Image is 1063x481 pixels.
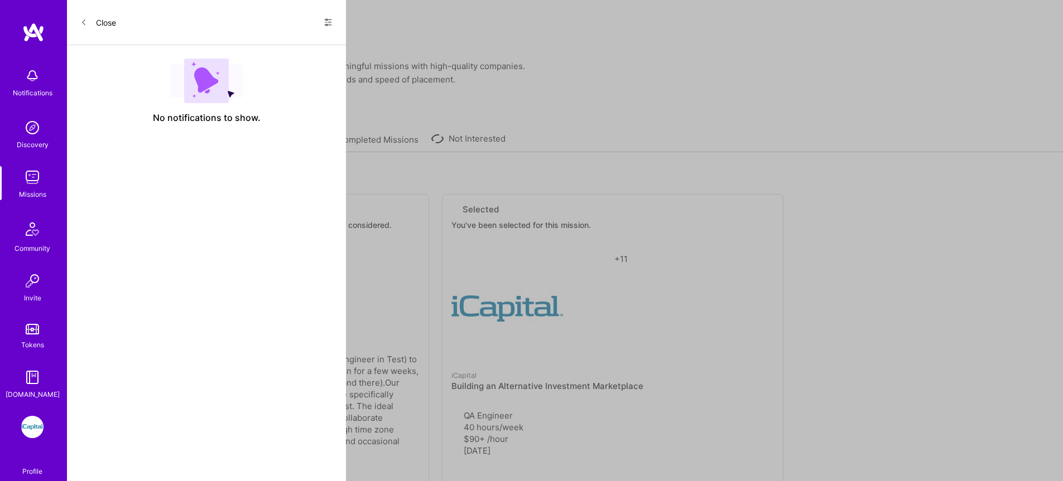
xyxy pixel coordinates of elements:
[21,416,44,438] img: iCapital: Building an Alternative Investment Marketplace
[18,416,46,438] a: iCapital: Building an Alternative Investment Marketplace
[21,270,44,292] img: Invite
[21,116,44,139] img: discovery
[18,454,46,476] a: Profile
[21,166,44,188] img: teamwork
[15,242,50,254] div: Community
[19,216,46,242] img: Community
[21,339,44,351] div: Tokens
[80,13,116,31] button: Close
[22,22,45,42] img: logo
[153,112,261,124] span: No notifications to show.
[26,324,39,334] img: tokens
[6,388,60,400] div: [DOMAIN_NAME]
[24,292,41,304] div: Invite
[22,465,42,476] div: Profile
[21,65,44,87] img: bell
[21,366,44,388] img: guide book
[170,59,243,103] img: empty
[13,87,52,99] div: Notifications
[19,188,46,200] div: Missions
[17,139,49,150] div: Discovery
